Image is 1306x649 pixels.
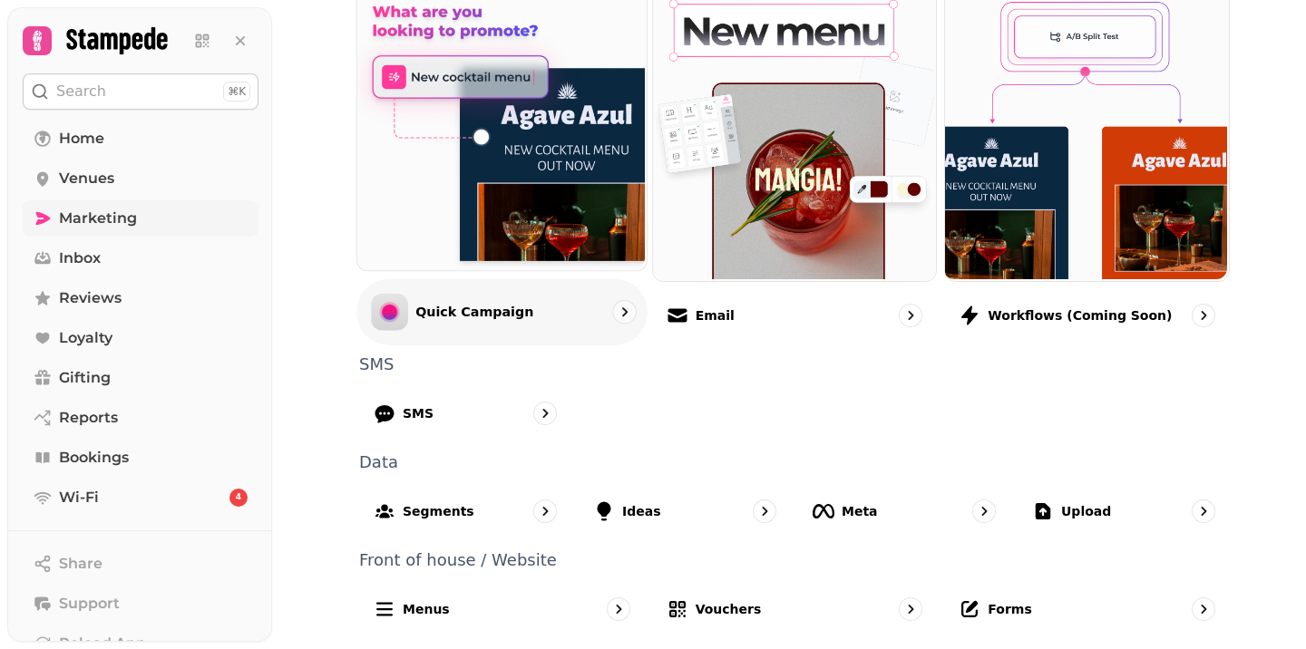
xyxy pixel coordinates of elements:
svg: go to [902,600,920,618]
p: Search [56,81,106,102]
svg: go to [975,502,993,520]
p: Ideas [622,502,661,520]
a: Upload [1018,485,1230,538]
span: Venues [59,168,114,189]
svg: go to [609,600,628,618]
p: Quick Campaign [415,303,533,321]
p: Upload [1061,502,1111,520]
svg: go to [536,404,554,422]
a: Reports [23,400,258,436]
span: Inbox [59,247,101,269]
span: Marketing [59,208,137,229]
a: SMS [359,387,571,440]
svg: go to [1194,306,1213,324]
a: Marketing [23,200,258,237]
span: Wi-Fi [59,487,99,509]
span: Gifting [59,367,111,389]
span: Reviews [59,287,122,309]
p: Menus [403,600,450,618]
p: Meta [842,502,878,520]
p: SMS [359,356,1230,373]
svg: go to [1194,502,1213,520]
button: Support [23,586,258,622]
a: Forms [944,583,1230,635]
a: Reviews [23,280,258,316]
span: Share [59,553,102,575]
a: Menus [359,583,645,635]
p: Workflows (coming soon) [988,306,1172,324]
svg: go to [536,502,554,520]
p: Front of house / Website [359,552,1230,568]
a: Vouchers [652,583,938,635]
svg: go to [755,502,774,520]
a: Meta [798,485,1010,538]
span: Reports [59,407,118,429]
p: Data [359,454,1230,470]
button: Search⌘K [23,73,258,110]
a: Gifting [23,360,258,396]
p: Vouchers [696,600,762,618]
a: Segments [359,485,571,538]
div: ⌘K [223,82,250,102]
svg: go to [615,303,633,321]
span: Home [59,128,104,150]
svg: go to [902,306,920,324]
span: Loyalty [59,327,112,349]
a: Home [23,121,258,157]
a: Bookings [23,440,258,476]
svg: go to [1194,600,1213,618]
a: Ideas [579,485,791,538]
a: Venues [23,160,258,197]
p: SMS [403,404,434,422]
p: Email [696,306,735,324]
a: Wi-Fi4 [23,479,258,516]
span: Bookings [59,447,129,469]
a: Loyalty [23,320,258,356]
span: Support [59,593,120,615]
span: 4 [236,491,241,504]
button: Share [23,546,258,582]
p: Segments [403,502,474,520]
a: Inbox [23,240,258,276]
p: Forms [988,600,1031,618]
